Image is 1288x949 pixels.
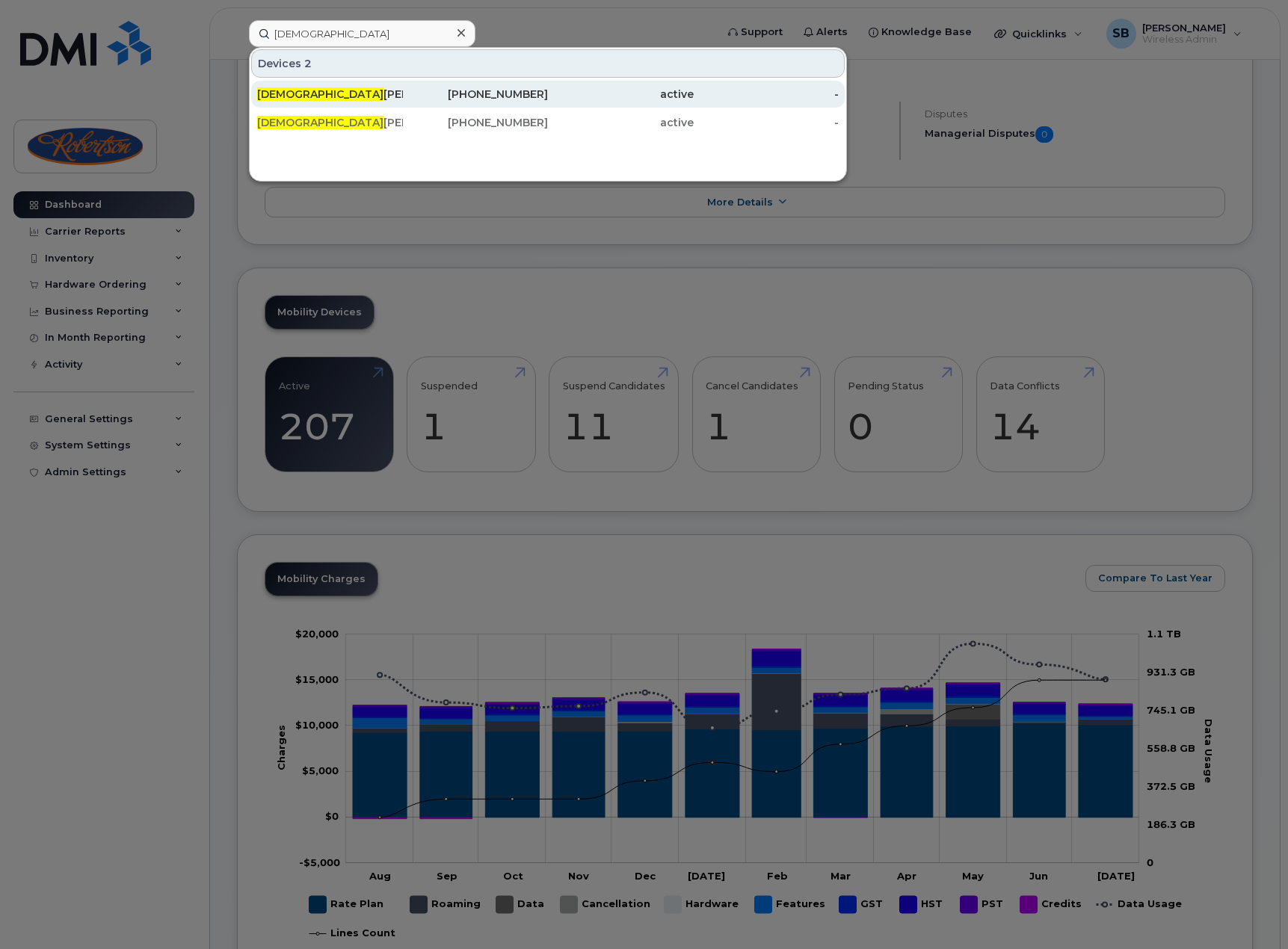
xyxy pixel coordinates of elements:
[548,87,694,102] div: active
[548,115,694,130] div: active
[257,116,383,129] span: [DEMOGRAPHIC_DATA]
[257,87,403,102] div: [PERSON_NAME]
[403,87,549,102] div: [PHONE_NUMBER]
[249,20,475,47] input: Find something...
[694,87,839,102] div: -
[694,115,839,130] div: -
[251,109,845,136] a: [DEMOGRAPHIC_DATA][PERSON_NAME][PHONE_NUMBER]active-
[251,49,845,78] div: Devices
[304,56,312,71] span: 2
[257,87,383,101] span: [DEMOGRAPHIC_DATA]
[251,81,845,108] a: [DEMOGRAPHIC_DATA][PERSON_NAME][PHONE_NUMBER]active-
[403,115,549,130] div: [PHONE_NUMBER]
[257,115,403,130] div: [PERSON_NAME]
